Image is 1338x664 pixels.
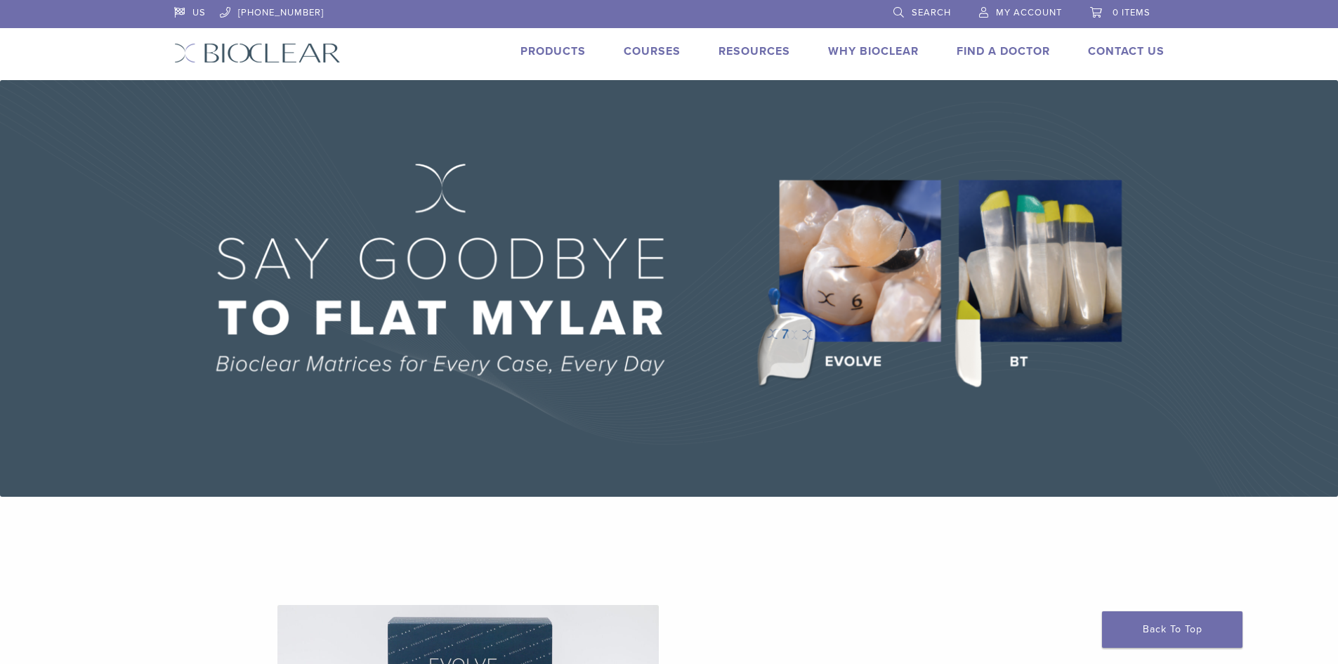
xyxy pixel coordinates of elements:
[624,44,681,58] a: Courses
[957,44,1050,58] a: Find A Doctor
[174,43,341,63] img: Bioclear
[520,44,586,58] a: Products
[719,44,790,58] a: Resources
[1088,44,1165,58] a: Contact Us
[912,7,951,18] span: Search
[828,44,919,58] a: Why Bioclear
[1102,611,1242,648] a: Back To Top
[996,7,1062,18] span: My Account
[1113,7,1150,18] span: 0 items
